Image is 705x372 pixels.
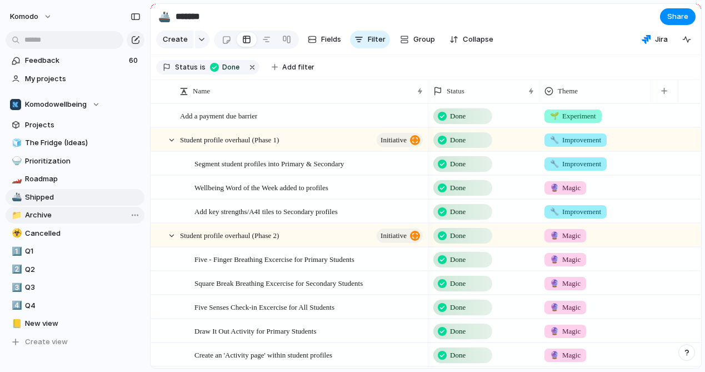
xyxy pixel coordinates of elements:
[381,132,407,148] span: initiative
[25,264,141,275] span: Q2
[10,156,21,167] button: 🍚
[655,34,668,45] span: Jira
[6,52,144,69] a: Feedback60
[550,351,559,359] span: 🔮
[303,31,346,48] button: Fields
[265,59,321,75] button: Add filter
[163,34,188,45] span: Create
[180,133,279,146] span: Student profile overhaul (Phase 1)
[10,192,21,203] button: 🚢
[194,252,354,265] span: Five - Finger Breathing Excercise for Primary Students
[550,111,596,122] span: Experiment
[5,8,58,26] button: Komodo
[25,137,141,148] span: The Fridge (Ideas)
[450,302,466,313] span: Done
[6,225,144,242] a: ☣️Cancelled
[12,281,19,294] div: 3️⃣
[450,111,466,122] span: Done
[25,55,126,66] span: Feedback
[550,278,581,289] span: Magic
[25,246,141,257] span: Q1
[175,62,198,72] span: Status
[6,71,144,87] a: My projects
[550,135,601,146] span: Improvement
[25,173,141,185] span: Roadmap
[25,192,141,203] span: Shipped
[6,171,144,187] a: 🏎️Roadmap
[156,8,173,26] button: 🚢
[6,279,144,296] a: 3️⃣Q3
[6,96,144,113] button: Komodowellbeing
[194,157,344,170] span: Segment student profiles into Primary & Secondary
[194,276,363,289] span: Square Break Breathing Excercise for Secondary Students
[282,62,314,72] span: Add filter
[6,153,144,170] a: 🍚Prioritization
[350,31,390,48] button: Filter
[550,183,559,192] span: 🔮
[377,229,423,243] button: initiative
[321,34,341,45] span: Fields
[6,117,144,133] a: Projects
[550,350,581,361] span: Magic
[550,303,559,311] span: 🔮
[6,207,144,224] div: 📁Archive
[12,173,19,186] div: 🏎️
[222,62,242,72] span: Done
[550,254,581,265] span: Magic
[550,207,559,216] span: 🔧
[25,73,141,85] span: My projects
[550,206,601,217] span: Improvement
[207,61,245,73] button: Done
[6,189,144,206] a: 🚢Shipped
[25,210,141,221] span: Archive
[550,231,559,240] span: 🔮
[156,31,193,48] button: Create
[445,31,498,48] button: Collapse
[637,31,672,48] button: Jira
[25,99,87,110] span: Komodowellbeing
[450,135,466,146] span: Done
[450,230,466,241] span: Done
[667,11,688,22] span: Share
[558,86,578,97] span: Theme
[394,31,441,48] button: Group
[6,261,144,278] div: 2️⃣Q2
[450,350,466,361] span: Done
[10,210,21,221] button: 📁
[550,112,559,120] span: 🌱
[6,135,144,151] a: 🧊The Fridge (Ideas)
[463,34,493,45] span: Collapse
[450,206,466,217] span: Done
[25,228,141,239] span: Cancelled
[12,209,19,222] div: 📁
[193,86,210,97] span: Name
[25,156,141,167] span: Prioritization
[550,160,559,168] span: 🔧
[413,34,435,45] span: Group
[198,61,208,73] button: is
[194,300,334,313] span: Five Senses Check-in Excercise for All Students
[12,245,19,258] div: 1️⃣
[550,327,559,335] span: 🔮
[550,136,559,144] span: 🔧
[10,246,21,257] button: 1️⃣
[660,8,696,25] button: Share
[6,243,144,260] a: 1️⃣Q1
[10,137,21,148] button: 🧊
[550,230,581,241] span: Magic
[450,158,466,170] span: Done
[10,264,21,275] button: 2️⃣
[129,55,140,66] span: 60
[450,326,466,337] span: Done
[450,254,466,265] span: Done
[450,278,466,289] span: Done
[180,109,257,122] span: Add a payment due barrier
[550,302,581,313] span: Magic
[25,120,141,131] span: Projects
[194,348,332,361] span: Create an 'Activity page' within student profiles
